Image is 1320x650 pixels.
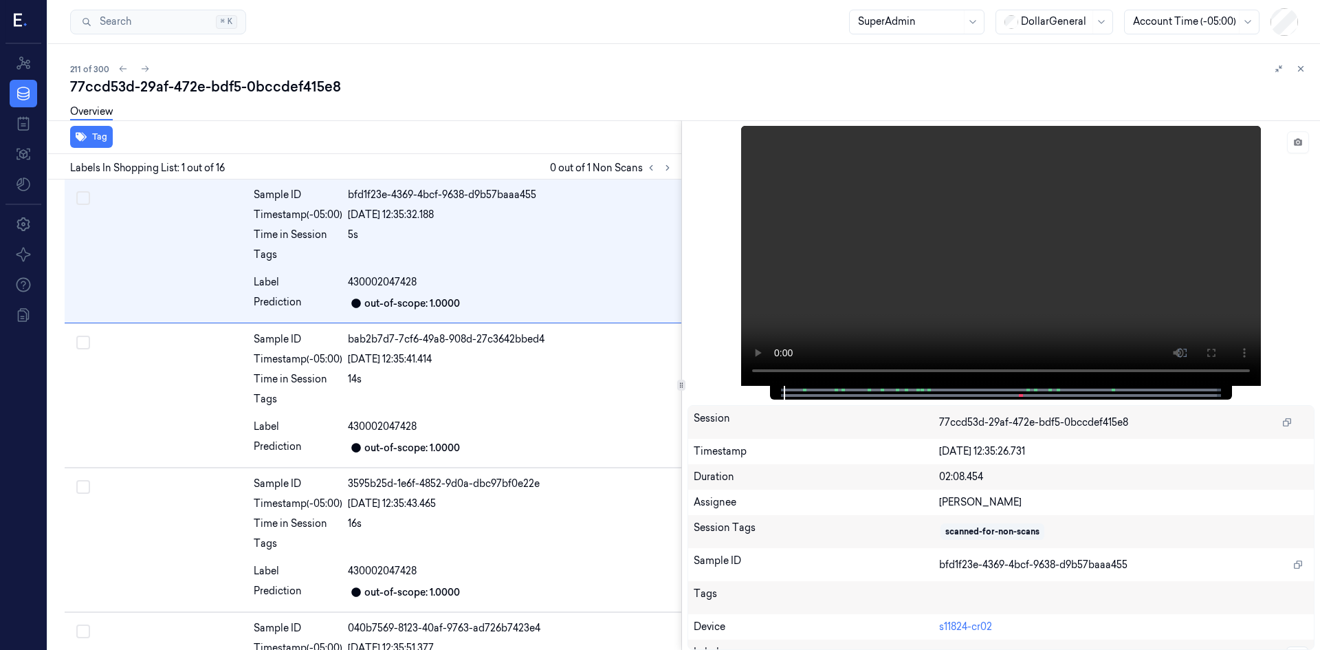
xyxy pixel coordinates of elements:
[348,188,676,202] div: bfd1f23e-4369-4bcf-9638-d9b57baaa455
[348,517,676,531] div: 16s
[254,517,342,531] div: Time in Session
[348,372,676,387] div: 14s
[939,415,1128,430] span: 77ccd53d-29af-472e-bdf5-0bccdef415e8
[945,526,1039,538] div: scanned-for-non-scans
[364,585,460,600] div: out-of-scope: 1.0000
[348,352,676,367] div: [DATE] 12:35:41.414
[254,228,342,242] div: Time in Session
[254,420,342,434] div: Label
[348,420,417,434] span: 430002047428
[348,564,417,578] span: 430002047428
[254,621,342,636] div: Sample ID
[694,620,940,634] div: Device
[348,621,676,636] div: 040b7569-8123-40af-9763-ad726b7423e4
[939,620,992,633] a: s11824-cr02
[254,477,342,491] div: Sample ID
[348,332,676,347] div: bab2b7d7-7cf6-49a8-908d-27c3642bbed4
[254,208,342,222] div: Timestamp (-05:00)
[70,77,1309,96] div: 77ccd53d-29af-472e-bdf5-0bccdef415e8
[694,444,940,459] div: Timestamp
[76,625,90,638] button: Select row
[76,480,90,494] button: Select row
[254,564,342,578] div: Label
[348,477,676,491] div: 3595b25d-1e6f-4852-9d0a-dbc97bf0e22e
[254,537,342,559] div: Tags
[76,191,90,205] button: Select row
[939,444,1308,459] div: [DATE] 12:35:26.731
[70,161,225,175] span: Labels In Shopping List: 1 out of 16
[254,295,342,312] div: Prediction
[694,521,940,543] div: Session Tags
[254,497,342,511] div: Timestamp (-05:00)
[348,208,676,222] div: [DATE] 12:35:32.188
[254,332,342,347] div: Sample ID
[550,160,676,176] span: 0 out of 1 Non Scans
[348,228,676,242] div: 5s
[694,587,940,609] div: Tags
[694,495,940,510] div: Assignee
[939,558,1127,572] span: bfd1f23e-4369-4bcf-9638-d9b57baaa455
[254,372,342,387] div: Time in Session
[70,126,113,148] button: Tag
[694,554,940,576] div: Sample ID
[939,470,1308,484] div: 02:08.454
[70,105,113,120] a: Overview
[254,248,342,270] div: Tags
[364,441,460,455] div: out-of-scope: 1.0000
[348,497,676,511] div: [DATE] 12:35:43.465
[76,336,90,349] button: Select row
[254,392,342,414] div: Tags
[939,495,1308,510] div: [PERSON_NAME]
[70,63,109,75] span: 211 of 300
[364,296,460,311] div: out-of-scope: 1.0000
[70,10,246,34] button: Search⌘K
[254,275,342,290] div: Label
[254,352,342,367] div: Timestamp (-05:00)
[348,275,417,290] span: 430002047428
[94,14,131,29] span: Search
[694,470,940,484] div: Duration
[254,188,342,202] div: Sample ID
[254,440,342,456] div: Prediction
[254,584,342,600] div: Prediction
[694,411,940,433] div: Session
